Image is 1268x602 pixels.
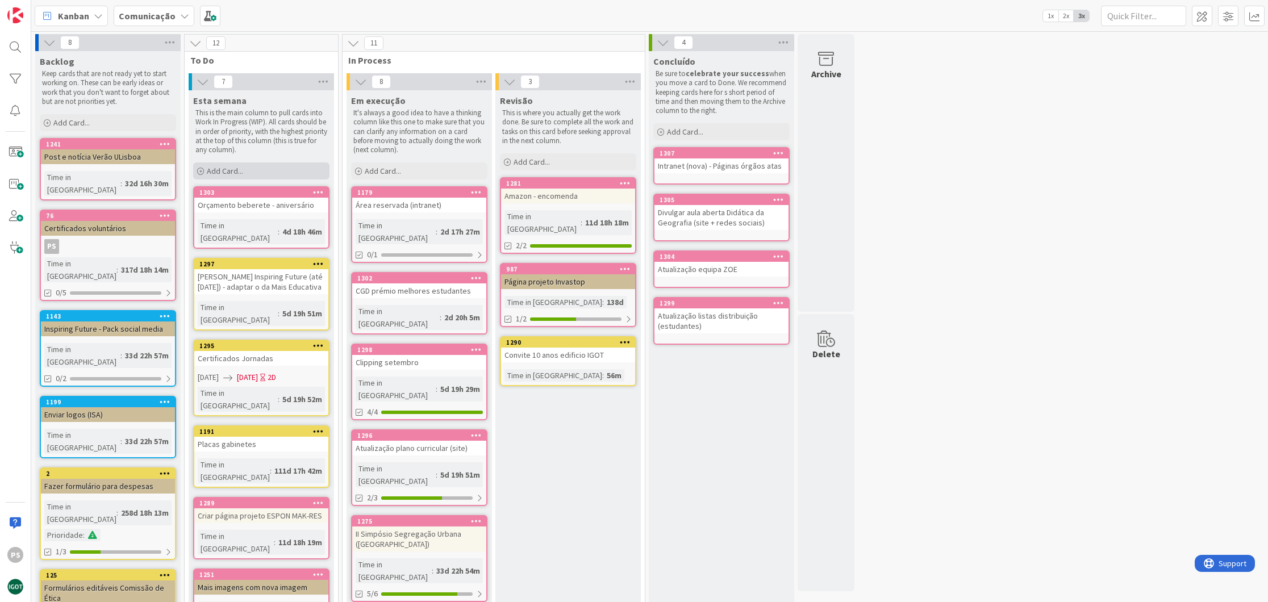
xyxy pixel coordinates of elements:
div: Certificados voluntários [41,221,175,236]
div: 138d [604,296,627,308]
div: II Simpósio Segregação Urbana ([GEOGRAPHIC_DATA]) [352,526,486,551]
div: 11d 18h 18m [582,216,632,229]
div: 1295 [199,342,328,350]
span: Add Card... [514,157,550,167]
div: 1296Atualização plano curricular (site) [352,430,486,455]
span: 12 [206,36,226,50]
div: Time in [GEOGRAPHIC_DATA] [44,171,120,196]
div: 1143 [46,312,175,320]
div: 317d 18h 14m [118,264,172,276]
div: 5d 19h 51m [437,469,483,481]
div: 1275 [357,517,486,525]
div: Time in [GEOGRAPHIC_DATA] [356,219,436,244]
div: 1298 [357,346,486,354]
span: : [274,536,276,549]
a: 1302CGD prémio melhores estudantesTime in [GEOGRAPHIC_DATA]:2d 20h 5m [351,272,487,335]
div: 987 [501,264,635,274]
div: Time in [GEOGRAPHIC_DATA] [198,219,278,244]
div: Time in [GEOGRAPHIC_DATA] [198,458,270,483]
span: 7 [214,75,233,89]
p: Keep cards that are not ready yet to start working on. These can be early ideas or work that you ... [42,69,174,106]
span: Esta semana [193,95,247,106]
span: 5/6 [367,588,378,600]
div: Amazon - encomenda [501,189,635,203]
div: 33d 22h 57m [122,435,172,448]
div: 1179 [352,187,486,198]
span: : [602,296,604,308]
div: 1298Clipping setembro [352,345,486,370]
div: Intranet (nova) - Páginas órgãos atas [654,158,789,173]
div: Delete [812,347,840,361]
span: 0/5 [56,287,66,299]
div: Atualização listas distribuição (estudantes) [654,308,789,333]
span: : [120,349,122,362]
div: 56m [604,369,624,382]
div: 76Certificados voluntários [41,211,175,236]
span: 1x [1043,10,1058,22]
div: 1179 [357,189,486,197]
span: : [436,383,437,395]
a: 1143Inspiring Future - Pack social mediaTime in [GEOGRAPHIC_DATA]:33d 22h 57m0/2 [40,310,176,387]
span: Add Card... [53,118,90,128]
div: Página projeto Invastop [501,274,635,289]
div: 1191 [199,428,328,436]
div: Inspiring Future - Pack social media [41,321,175,336]
div: Time in [GEOGRAPHIC_DATA] [504,210,581,235]
span: To Do [190,55,324,66]
div: 33d 22h 57m [122,349,172,362]
div: Time in [GEOGRAPHIC_DATA] [356,462,436,487]
span: : [581,216,582,229]
a: 1304Atualização equipa ZOE [653,250,790,288]
span: : [278,225,280,238]
input: Quick Filter... [1101,6,1186,26]
div: Clipping setembro [352,355,486,370]
div: 1304 [660,253,789,261]
span: Add Card... [667,127,703,137]
div: Time in [GEOGRAPHIC_DATA] [198,530,274,555]
div: 1281Amazon - encomenda [501,178,635,203]
div: 1304 [654,252,789,262]
div: 987 [506,265,635,273]
div: 1303 [199,189,328,197]
span: 11 [364,36,383,50]
span: 4/4 [367,406,378,418]
div: 4d 18h 46m [280,225,325,238]
span: 3x [1074,10,1089,22]
span: 2/2 [516,240,527,252]
div: Criar página projeto ESPON MAK-RES [194,508,328,523]
div: Time in [GEOGRAPHIC_DATA] [198,387,278,412]
div: 1251Mais imagens com nova imagem [194,570,328,595]
a: 1296Atualização plano curricular (site)Time in [GEOGRAPHIC_DATA]:5d 19h 51m2/3 [351,429,487,506]
span: : [432,565,433,577]
img: avatar [7,579,23,595]
a: 1305Divulgar aula aberta Didática da Geografia (site + redes sociais) [653,194,790,241]
div: PS [41,239,175,254]
div: 1275II Simpósio Segregação Urbana ([GEOGRAPHIC_DATA]) [352,516,486,551]
p: It's always a good idea to have a thinking column like this one to make sure that you can clarify... [353,108,485,154]
div: Time in [GEOGRAPHIC_DATA] [44,500,116,525]
span: Revisão [500,95,533,106]
div: 1290 [506,338,635,346]
div: Time in [GEOGRAPHIC_DATA] [356,305,440,330]
div: Time in [GEOGRAPHIC_DATA] [356,558,432,583]
div: 1191 [194,427,328,437]
span: 0/1 [367,249,378,261]
div: 111d 17h 42m [272,465,325,477]
div: Post e notícia Verão ULisboa [41,149,175,164]
div: PS [7,547,23,563]
div: 5d 19h 51m [280,307,325,320]
span: [DATE] [237,371,258,383]
div: 2D [268,371,276,383]
div: 258d 18h 13m [118,507,172,519]
span: 1/2 [516,313,527,325]
div: 1199Enviar logos (ISA) [41,397,175,422]
a: 1281Amazon - encomendaTime in [GEOGRAPHIC_DATA]:11d 18h 18m2/2 [500,177,636,254]
div: 1275 [352,516,486,526]
div: 1307 [660,149,789,157]
div: 1251 [199,571,328,579]
div: Orçamento beberete - aniversário [194,198,328,212]
div: 1303Orçamento beberete - aniversário [194,187,328,212]
span: Backlog [40,56,74,67]
a: 1303Orçamento beberete - aniversárioTime in [GEOGRAPHIC_DATA]:4d 18h 46m [193,186,329,249]
div: 1241 [41,139,175,149]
